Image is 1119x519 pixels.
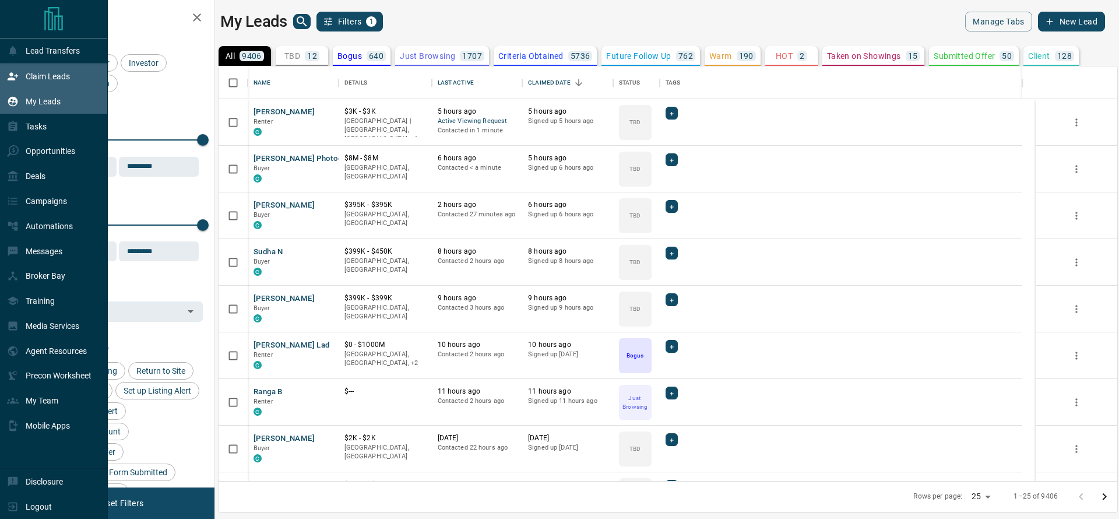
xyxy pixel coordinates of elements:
p: Contacted 3 hours ago [438,303,517,313]
p: Rows per page: [913,492,962,502]
p: [DATE] [438,480,517,490]
p: Bogus [627,351,643,360]
p: TBD [629,444,641,453]
p: 8 hours ago [528,247,607,257]
p: Signed up 5 hours ago [528,117,607,126]
div: Status [613,66,660,99]
button: Reset Filters [89,493,151,513]
p: 12 [307,52,317,60]
span: Buyer [254,304,270,312]
div: + [666,153,678,166]
button: [PERSON_NAME] [254,433,315,444]
p: 5 hours ago [528,153,607,163]
button: more [1068,394,1085,411]
div: + [666,200,678,213]
p: $599K - $2M [344,480,426,490]
span: + [670,247,674,259]
span: Buyer [254,164,270,172]
p: Signed up 9 hours ago [528,303,607,313]
span: + [670,294,674,306]
p: [DATE] [528,433,607,443]
button: more [1068,114,1085,131]
p: Just Browsing [400,52,455,60]
span: + [670,201,674,212]
div: + [666,107,678,120]
p: Future Follow Up [606,52,671,60]
div: condos.ca [254,314,262,322]
div: Return to Site [128,362,193,380]
button: New Lead [1038,12,1105,31]
div: condos.ca [254,128,262,136]
p: Toronto [344,117,426,144]
p: All [226,52,235,60]
span: Buyer [254,258,270,265]
div: Claimed Date [528,66,571,99]
button: [PERSON_NAME] Lad [254,340,329,351]
div: Status [619,66,641,99]
p: $0 - $1000M [344,340,426,350]
p: 11 hours ago [528,387,607,397]
button: [PERSON_NAME] [254,200,315,211]
div: + [666,480,678,493]
p: Warm [709,52,732,60]
span: Return to Site [132,366,189,376]
p: Bogus [337,52,362,60]
span: Investor [125,58,163,68]
div: Name [248,66,339,99]
div: 25 [967,488,995,505]
span: + [670,434,674,446]
button: more [1068,160,1085,178]
div: Claimed Date [522,66,613,99]
p: [DATE] [438,433,517,443]
p: 1707 [462,52,482,60]
p: 1–25 of 9406 [1014,492,1058,502]
p: TBD [284,52,300,60]
div: Details [344,66,368,99]
p: 2 [800,52,804,60]
div: Tags [660,66,1022,99]
p: 9 hours ago [438,293,517,303]
button: more [1068,440,1085,458]
span: Renter [254,118,273,125]
span: + [670,481,674,492]
p: 15 [908,52,918,60]
p: $8M - $8M [344,153,426,163]
p: Contacted 27 minutes ago [438,210,517,219]
div: Details [339,66,432,99]
button: Go to next page [1093,485,1116,509]
button: [PERSON_NAME] [254,480,315,491]
button: Sort [571,75,587,91]
p: 762 [678,52,693,60]
button: [PERSON_NAME] [254,293,315,304]
div: condos.ca [254,408,262,416]
p: 190 [739,52,754,60]
p: Client [1028,52,1050,60]
p: Contacted 2 hours ago [438,350,517,359]
p: 9406 [242,52,262,60]
button: more [1068,347,1085,364]
p: 128 [1057,52,1072,60]
p: Contacted 22 hours ago [438,443,517,453]
span: + [670,387,674,399]
button: Sudha N [254,247,283,258]
span: + [670,107,674,119]
div: Tags [666,66,681,99]
button: Open [182,303,199,320]
div: condos.ca [254,221,262,229]
p: [GEOGRAPHIC_DATA], [GEOGRAPHIC_DATA] [344,163,426,181]
p: Contacted 2 hours ago [438,397,517,406]
button: [PERSON_NAME] [254,107,315,118]
p: Taken on Showings [827,52,901,60]
button: search button [293,14,311,29]
button: more [1068,254,1085,271]
p: $--- [344,387,426,397]
div: Last Active [438,66,474,99]
button: more [1068,207,1085,225]
button: Filters1 [316,12,383,31]
p: [GEOGRAPHIC_DATA], [GEOGRAPHIC_DATA] [344,303,426,321]
button: Ranga B [254,387,283,398]
p: [GEOGRAPHIC_DATA], [GEOGRAPHIC_DATA] [344,257,426,275]
p: TBD [629,258,641,266]
p: TBD [629,304,641,313]
p: TBD [629,164,641,173]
